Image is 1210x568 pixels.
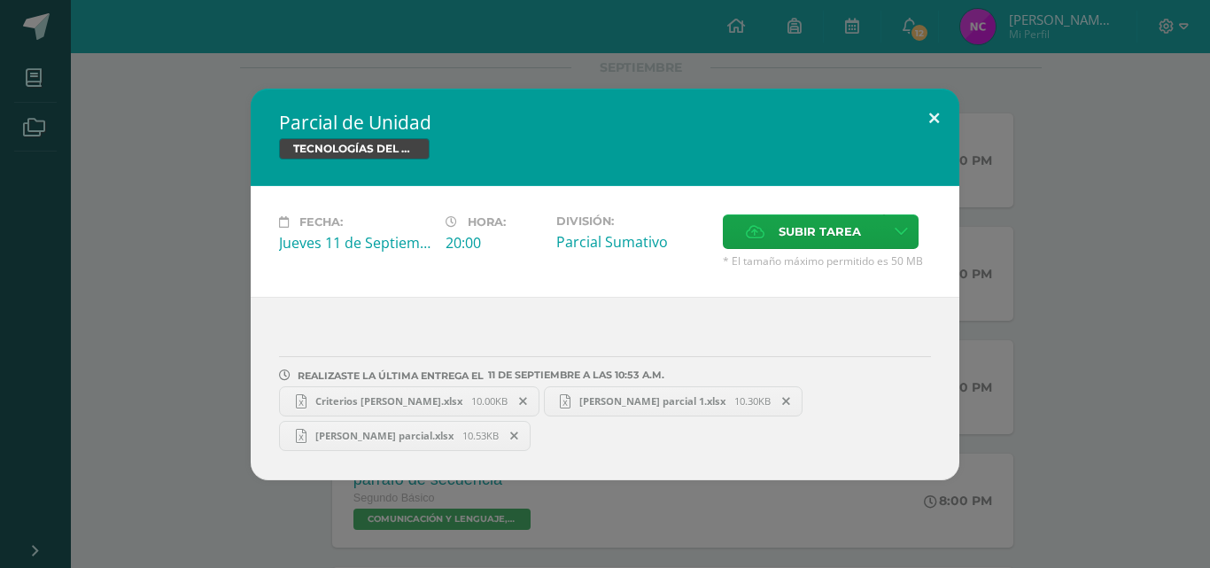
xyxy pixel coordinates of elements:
label: División: [556,214,709,228]
span: 10.53KB [462,429,499,442]
span: REALIZASTE LA ÚLTIMA ENTREGA EL [298,370,484,382]
span: 10.30KB [734,394,771,408]
span: Criterios [PERSON_NAME].xlsx [306,394,471,408]
a: [PERSON_NAME] parcial 1.xlsx 10.30KB [544,386,803,416]
span: TECNOLOGÍAS DEL APRENDIZAJE Y LA COMUNICACIÓN [279,138,430,160]
span: Remover entrega [772,392,802,411]
button: Close (Esc) [909,89,959,149]
span: Remover entrega [508,392,539,411]
span: [PERSON_NAME] parcial 1.xlsx [570,394,734,408]
span: [PERSON_NAME] parcial.xlsx [306,429,462,442]
span: * El tamaño máximo permitido es 50 MB [723,253,931,268]
div: Jueves 11 de Septiembre [279,233,431,253]
span: 10.00KB [471,394,508,408]
a: [PERSON_NAME] parcial.xlsx 10.53KB [279,421,531,451]
a: Criterios [PERSON_NAME].xlsx 10.00KB [279,386,539,416]
div: Parcial Sumativo [556,232,709,252]
span: Remover entrega [500,426,530,446]
div: 20:00 [446,233,542,253]
span: Hora: [468,215,506,229]
span: Fecha: [299,215,343,229]
span: Subir tarea [779,215,861,248]
h2: Parcial de Unidad [279,110,931,135]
